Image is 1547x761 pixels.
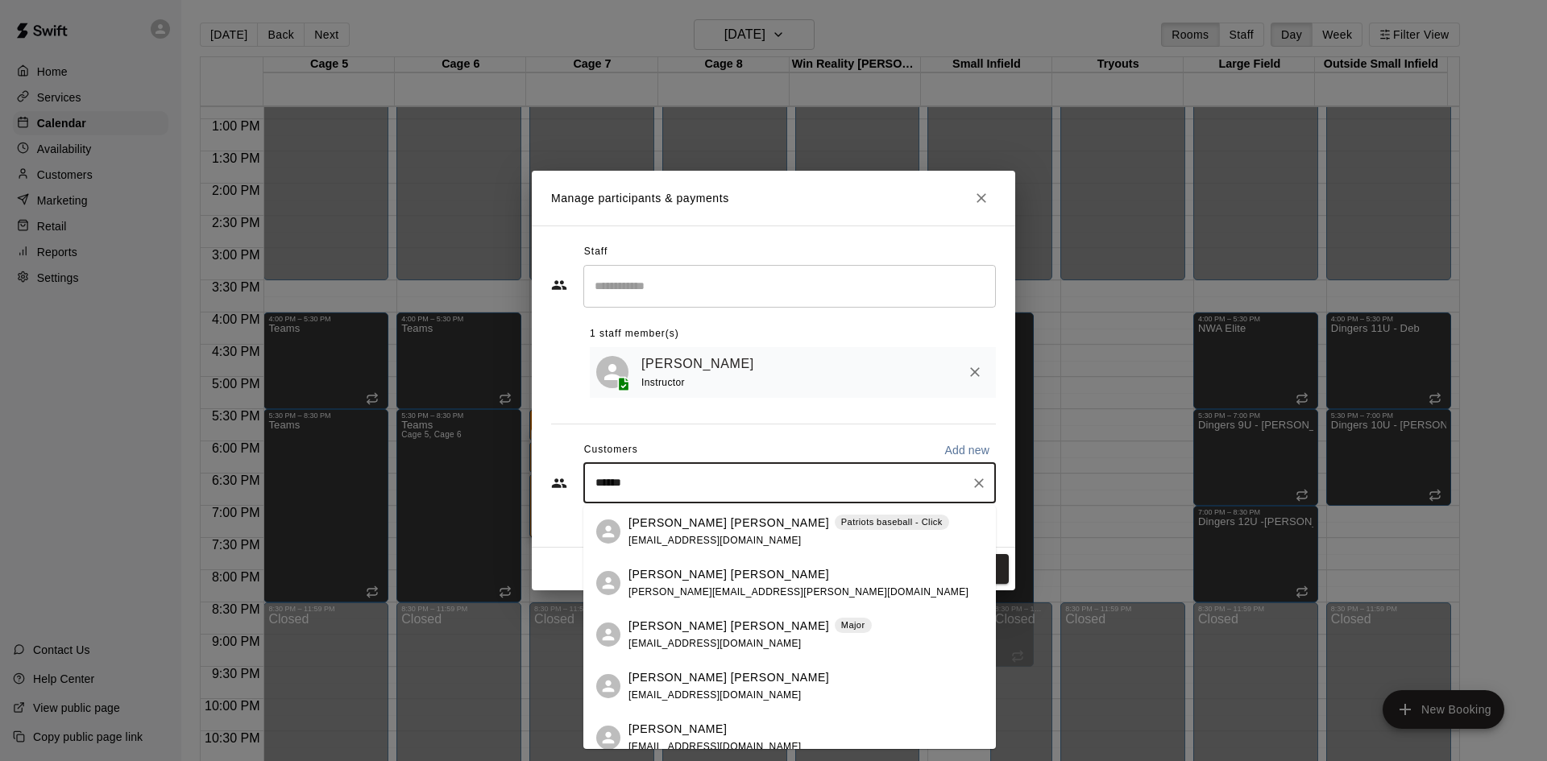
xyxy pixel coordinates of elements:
span: [PERSON_NAME][EMAIL_ADDRESS][PERSON_NAME][DOMAIN_NAME] [628,586,968,598]
svg: Customers [551,475,567,491]
div: Austin Click [596,356,628,388]
span: Customers [584,437,638,463]
div: Hudson Smith [596,571,620,595]
div: Hudson Cooper [596,622,620,647]
div: Start typing to search customers... [583,463,996,503]
div: Search staff [583,265,996,308]
p: Patriots baseball - Click [841,515,943,529]
button: Close [967,184,996,213]
div: Hudson Darling [596,519,620,544]
span: [EMAIL_ADDRESS][DOMAIN_NAME] [628,689,802,701]
a: [PERSON_NAME] [641,354,754,374]
span: [EMAIL_ADDRESS][DOMAIN_NAME] [628,535,802,546]
p: Add new [944,442,989,458]
span: [EMAIL_ADDRESS][DOMAIN_NAME] [628,638,802,649]
p: [PERSON_NAME] [PERSON_NAME] [628,618,829,635]
button: Clear [968,472,990,494]
span: Instructor [641,377,685,388]
p: [PERSON_NAME] [PERSON_NAME] [628,669,829,686]
button: Add new [938,437,996,463]
p: Major [841,618,865,632]
svg: Staff [551,277,567,293]
div: Hudson Patrick [596,726,620,750]
span: [EMAIL_ADDRESS][DOMAIN_NAME] [628,741,802,752]
span: 1 staff member(s) [590,321,679,347]
div: Hudson Pianalto [596,674,620,698]
button: Remove [960,358,989,387]
p: [PERSON_NAME] [PERSON_NAME] [628,515,829,531]
p: [PERSON_NAME] [PERSON_NAME] [628,566,829,583]
p: Manage participants & payments [551,190,729,207]
p: [PERSON_NAME] [628,721,727,738]
span: Staff [584,239,608,265]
